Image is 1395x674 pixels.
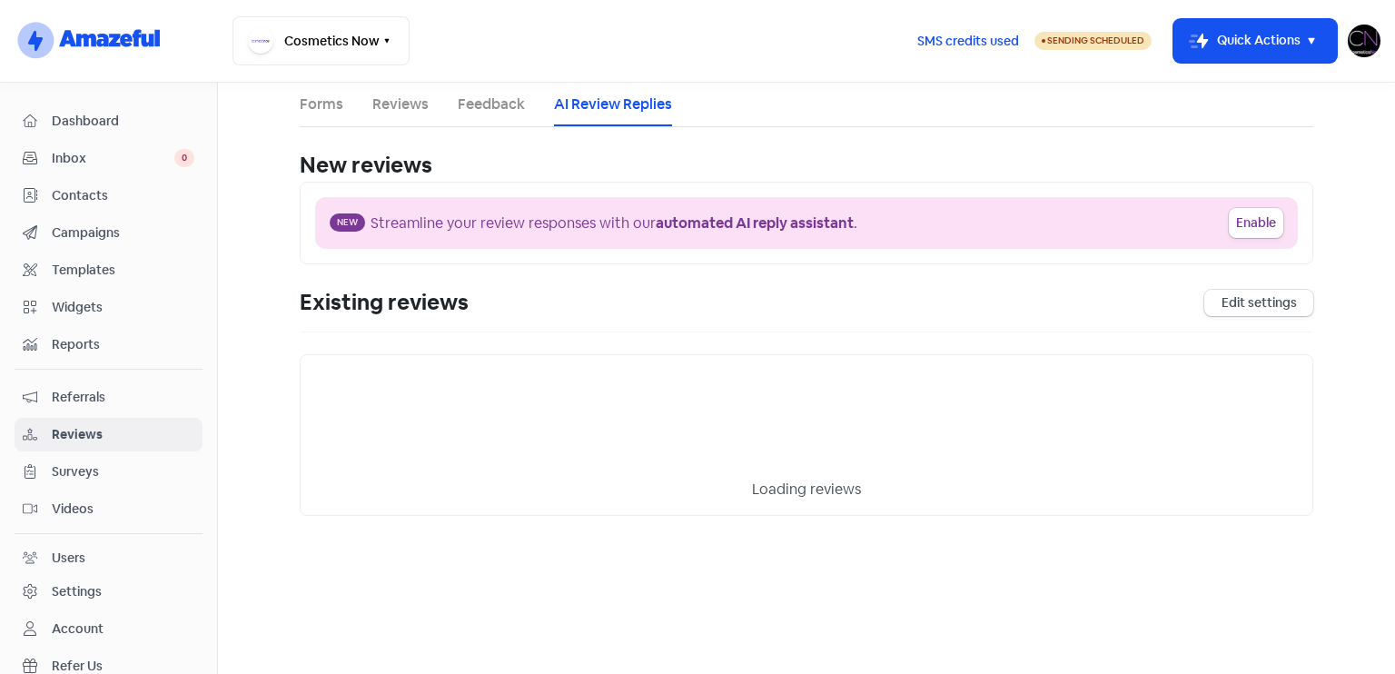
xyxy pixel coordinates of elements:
a: Widgets [15,291,203,324]
a: Settings [15,575,203,609]
a: Templates [15,253,203,287]
img: User [1348,25,1380,57]
button: Quick Actions [1173,19,1337,63]
span: Referrals [52,388,194,407]
a: Dashboard [15,104,203,138]
a: Reviews [372,94,429,115]
span: Campaigns [52,223,194,243]
a: Feedback [458,94,525,115]
button: Cosmetics Now [232,16,410,65]
div: Settings [52,582,102,601]
a: Sending Scheduled [1034,30,1152,52]
b: automated AI reply assistant [656,213,854,233]
a: Account [15,612,203,646]
button: Enable [1229,208,1283,238]
span: Reports [52,335,194,354]
span: Contacts [52,186,194,205]
span: Templates [52,261,194,280]
a: SMS credits used [902,30,1034,49]
a: Inbox 0 [15,142,203,175]
a: Reviews [15,418,203,451]
span: New [330,213,365,232]
a: Campaigns [15,216,203,250]
a: Reports [15,328,203,362]
div: Users [52,549,85,568]
a: Edit settings [1204,290,1313,316]
a: Referrals [15,381,203,414]
a: Surveys [15,455,203,489]
div: New reviews [300,149,1313,182]
a: Videos [15,492,203,526]
span: Reviews [52,425,194,444]
div: Account [52,619,104,639]
span: Dashboard [52,112,194,131]
span: Videos [52,500,194,519]
a: AI Review Replies [554,94,672,115]
span: Inbox [52,149,174,168]
span: 0 [174,149,194,167]
a: Contacts [15,179,203,213]
a: Forms [300,94,343,115]
span: Widgets [52,298,194,317]
div: Streamline your review responses with our . [371,213,857,234]
a: Users [15,541,203,575]
span: Sending Scheduled [1047,35,1144,46]
div: Existing reviews [300,286,469,319]
span: SMS credits used [917,32,1019,51]
span: Surveys [52,462,194,481]
div: Loading reviews [322,479,1291,501]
